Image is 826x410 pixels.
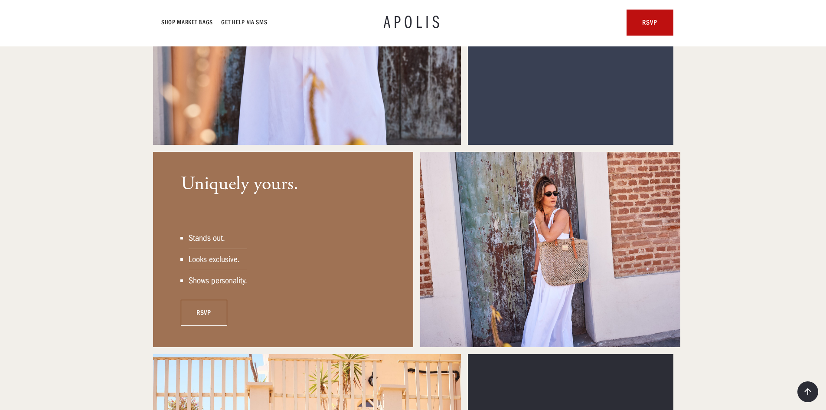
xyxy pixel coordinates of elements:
[189,233,247,243] div: Stands out.
[627,10,673,36] a: rsvp
[162,17,213,28] a: Shop Market bags
[189,254,247,265] div: Looks exclusive.
[420,152,680,347] img: People sitting on a table enjoying friends with a market bag in front of them
[189,276,247,286] div: Shows personality.
[222,17,268,28] a: GET HELP VIA SMS
[384,14,443,31] a: APOLIS
[181,173,298,196] h3: Uniquely yours.
[181,300,227,326] a: rsvp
